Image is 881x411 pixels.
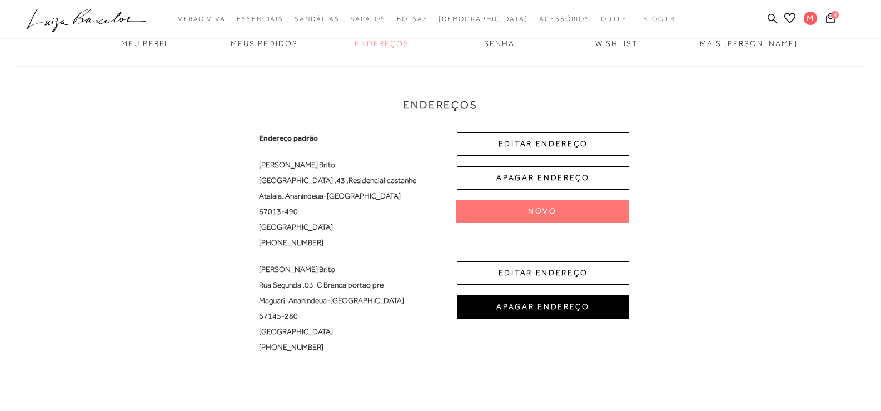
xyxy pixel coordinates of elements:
[484,39,515,48] span: SENHA
[439,9,528,29] a: noSubCategoriesText
[327,191,401,200] span: [GEOGRAPHIC_DATA]
[457,166,629,190] button: APAGAR ENDEREÇO
[831,11,839,19] span: 4
[295,9,339,29] a: categoryNavScreenReaderText
[121,39,173,48] span: MEU PERFIL
[350,9,385,29] a: categoryNavScreenReaderText
[17,97,864,113] h3: Endereços
[259,280,301,289] span: Rua Segunda
[259,160,318,169] span: [PERSON_NAME]
[350,15,385,23] span: Sapatos
[178,15,226,23] span: Verão Viva
[539,9,590,29] a: categoryNavScreenReaderText
[595,39,638,48] span: WISHLIST
[259,296,285,305] span: Maguari
[252,132,441,250] address: , , , -
[259,311,298,320] span: 67145-280
[259,222,333,231] span: [GEOGRAPHIC_DATA]
[643,15,675,23] span: BLOG LB
[539,15,590,23] span: Acessórios
[456,200,629,223] button: Novo
[397,9,428,29] a: categoryNavScreenReaderText
[457,132,629,156] button: EDITAR ENDEREÇO
[643,9,675,29] a: BLOG LB
[259,191,282,200] span: Atalaia
[259,327,333,336] span: [GEOGRAPHIC_DATA]
[528,206,557,216] span: Novo
[355,39,409,48] span: ENDEREÇOS
[231,39,298,48] span: MEUS PEDIDOS
[285,191,323,200] span: Ananindeua
[259,207,298,216] span: 67013-490
[259,265,318,274] span: [PERSON_NAME]
[700,39,798,48] span: MAIS [PERSON_NAME]
[601,15,632,23] span: Outlet
[601,9,632,29] a: categoryNavScreenReaderText
[330,296,404,305] span: [GEOGRAPHIC_DATA]
[799,11,823,28] button: M
[259,343,323,351] span: [PHONE_NUMBER]
[252,261,441,355] address: , , , -
[295,15,339,23] span: Sandálias
[457,261,629,285] button: EDITAR ENDEREÇO
[237,9,283,29] a: categoryNavScreenReaderText
[439,15,528,23] span: [DEMOGRAPHIC_DATA]
[288,296,327,305] span: Ananindeua
[349,176,416,185] span: Residencial castanhe
[823,12,838,27] button: 4
[319,265,335,274] span: Brito
[237,15,283,23] span: Essenciais
[178,9,226,29] a: categoryNavScreenReaderText
[259,176,333,185] span: [GEOGRAPHIC_DATA]
[804,12,817,25] span: M
[259,132,441,143] span: Endereço padrão
[336,176,345,185] span: 43
[317,280,384,289] span: C Branca portao pre
[305,280,313,289] span: 03
[259,238,323,247] span: [PHONE_NUMBER]
[397,15,428,23] span: Bolsas
[457,295,629,319] button: APAGAR ENDEREÇO
[319,160,335,169] span: Brito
